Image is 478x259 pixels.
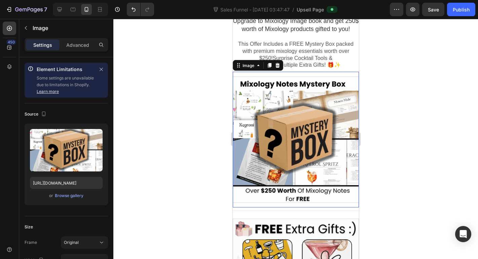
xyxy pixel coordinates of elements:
[44,5,47,13] p: 7
[61,236,108,249] button: Original
[127,3,154,16] div: Undo/Redo
[6,39,16,45] div: 450
[55,193,83,199] div: Browse gallery
[25,110,48,119] div: Source
[422,3,444,16] button: Save
[292,6,294,13] span: /
[453,6,470,13] div: Publish
[428,7,439,12] span: Save
[37,75,95,95] p: Some settings are unavailable due to limitations in Shopify.
[64,240,79,245] span: Original
[37,89,59,94] a: Learn more
[233,19,359,259] iframe: Design area
[54,192,84,199] button: Browse gallery
[219,6,291,13] span: Sales Funnel - [DATE] 03:47:47
[30,177,103,189] input: https://example.com/image.jpg
[30,129,103,171] img: preview-image
[25,224,33,230] div: Size
[447,3,475,16] button: Publish
[455,226,471,242] div: Open Intercom Messenger
[3,3,50,16] button: 7
[33,24,105,32] p: Image
[25,239,37,246] div: Frame
[49,192,53,200] span: or
[33,41,52,48] p: Settings
[297,6,324,13] span: Upsell Page
[66,41,89,48] p: Advanced
[37,65,95,73] p: Element Limitations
